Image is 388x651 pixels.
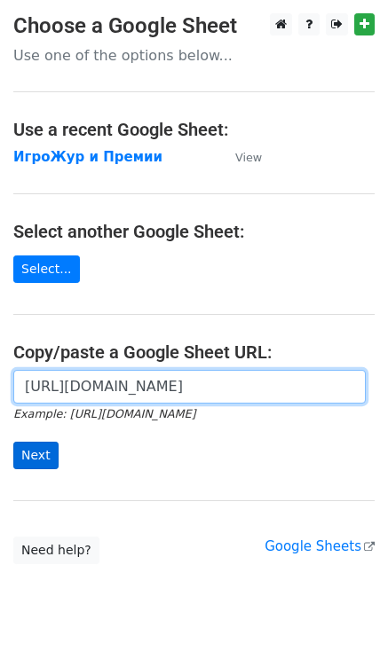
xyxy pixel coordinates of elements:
a: ИгроЖур и Премии [13,149,162,165]
small: View [235,151,262,164]
a: Google Sheets [265,538,375,554]
small: Example: [URL][DOMAIN_NAME] [13,407,195,420]
h4: Use a recent Google Sheet: [13,119,375,140]
p: Use one of the options below... [13,46,375,65]
input: Next [13,442,59,469]
h4: Select another Google Sheet: [13,221,375,242]
a: View [218,149,262,165]
input: Paste your Google Sheet URL here [13,370,366,404]
h4: Copy/paste a Google Sheet URL: [13,341,375,363]
a: Select... [13,255,80,283]
h3: Choose a Google Sheet [13,13,375,39]
a: Need help? [13,537,99,564]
